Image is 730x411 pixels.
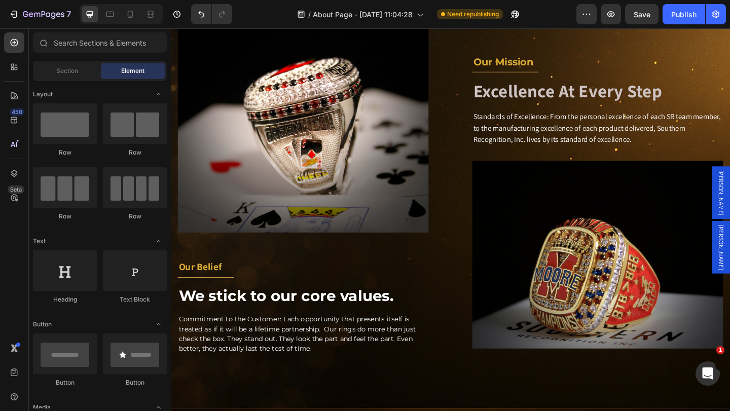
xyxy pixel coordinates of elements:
div: Button [33,378,97,387]
button: 7 [4,4,76,24]
p: Commitment to the Customer: Each opportunity that presents itself is treated as if it will be a l... [9,311,279,354]
div: Row [103,212,167,221]
span: Element [121,66,144,76]
iframe: Intercom live chat [696,361,720,386]
span: About Page - [DATE] 11:04:28 [313,9,413,20]
div: Row [103,148,167,157]
span: [PERSON_NAME] [593,154,603,203]
input: Search Sections & Elements [33,32,167,53]
div: Button [103,378,167,387]
p: our belief [9,251,279,268]
span: / [308,9,311,20]
div: Text Block [103,295,167,304]
div: 450 [10,108,24,116]
div: Row [33,212,97,221]
span: Text [33,237,46,246]
p: our mission [329,28,600,45]
strong: We stick to our core values. [9,281,242,301]
span: Toggle open [151,316,167,332]
span: Layout [33,90,53,99]
span: Section [56,66,78,76]
span: Button [33,320,52,329]
span: [PERSON_NAME] [593,213,603,263]
span: Save [634,10,650,19]
div: Beta [8,185,24,194]
p: 7 [66,8,71,20]
p: Standards of Excellence: From the personal excellence of each SR team member, to the manufacturin... [329,90,600,127]
p: Excellence At Every Step [329,57,600,80]
div: Row [33,148,97,157]
span: 1 [716,346,724,354]
span: Toggle open [151,233,167,249]
iframe: Design area [171,28,730,411]
div: Undo/Redo [191,4,232,24]
img: Alt Image [328,144,601,349]
button: Save [625,4,659,24]
div: Heading [33,295,97,304]
span: Need republishing [447,10,499,19]
span: Toggle open [151,86,167,102]
button: Publish [663,4,705,24]
div: Publish [671,9,697,20]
